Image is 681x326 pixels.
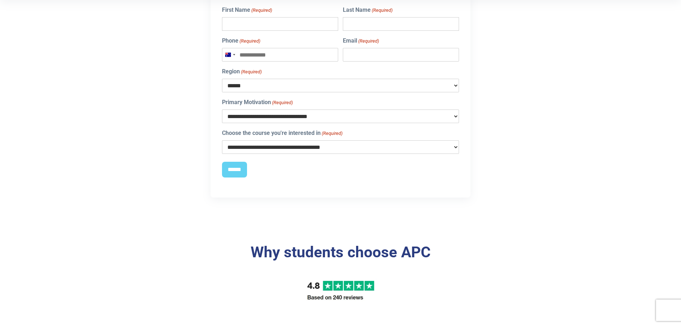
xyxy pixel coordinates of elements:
label: Phone [222,37,260,45]
label: First Name [222,6,272,14]
span: (Required) [321,130,342,137]
label: Primary Motivation [222,98,293,107]
span: (Required) [239,38,260,45]
button: Selected country [222,48,237,61]
label: Region [222,67,262,76]
span: (Required) [240,68,262,76]
label: Choose the course you're interested in [222,129,342,137]
img: Trustpilot rating [302,278,380,303]
label: Email [343,37,379,45]
span: (Required) [251,7,272,14]
h3: Why students choose APC [132,243,550,262]
span: (Required) [271,99,293,106]
span: (Required) [371,7,393,14]
label: Last Name [343,6,393,14]
span: (Required) [358,38,379,45]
